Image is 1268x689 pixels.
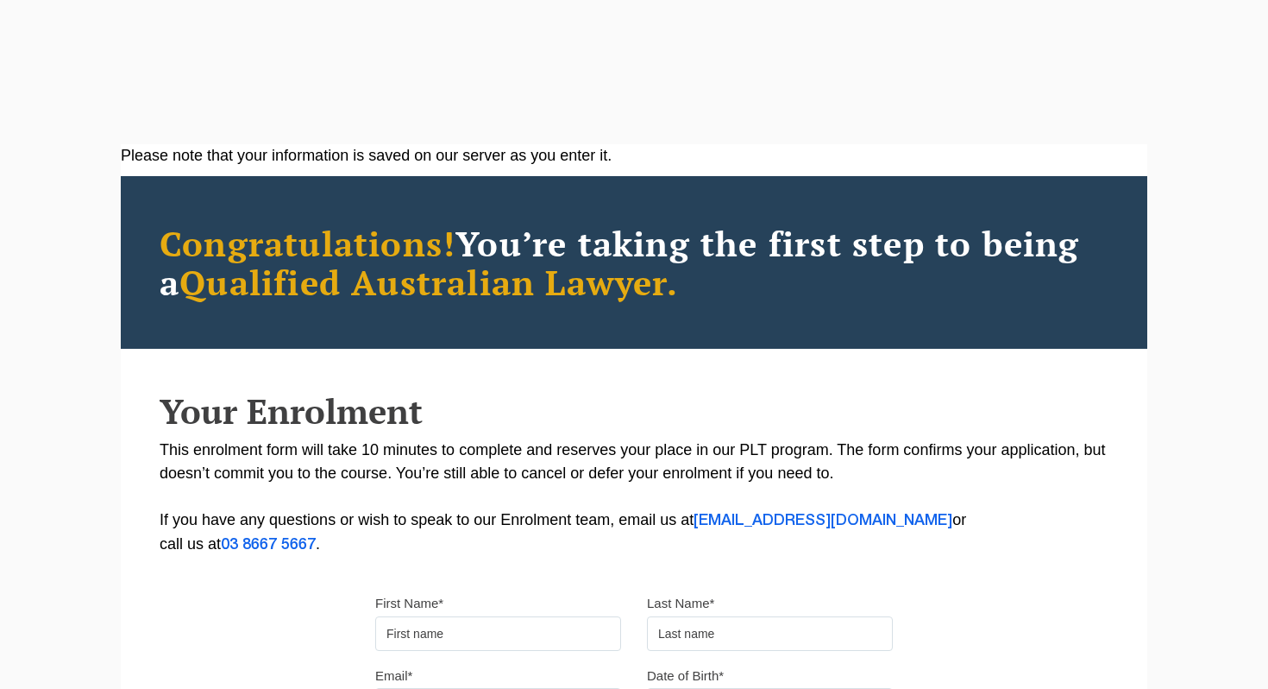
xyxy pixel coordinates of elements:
p: This enrolment form will take 10 minutes to complete and reserves your place in our PLT program. ... [160,439,1108,557]
span: Congratulations! [160,220,455,266]
input: First name [375,616,621,651]
h2: Your Enrolment [160,392,1108,430]
h2: You’re taking the first step to being a [160,224,1108,301]
label: Date of Birth* [647,667,724,685]
span: Qualified Australian Lawyer. [179,259,678,305]
a: [EMAIL_ADDRESS][DOMAIN_NAME] [694,514,952,528]
label: First Name* [375,595,443,612]
input: Last name [647,616,893,651]
a: 03 8667 5667 [221,538,316,552]
label: Email* [375,667,412,685]
div: Please note that your information is saved on our server as you enter it. [121,144,1147,168]
label: Last Name* [647,595,714,612]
